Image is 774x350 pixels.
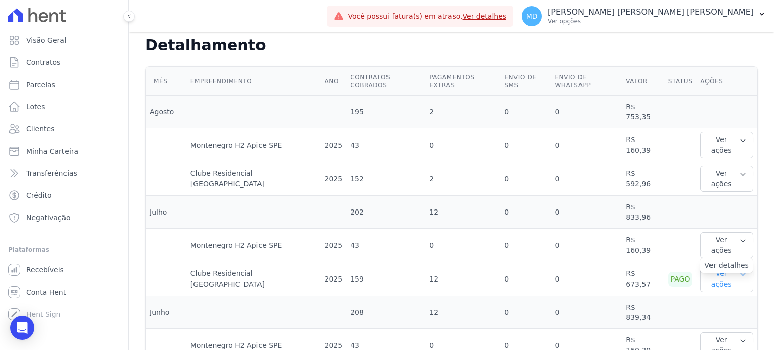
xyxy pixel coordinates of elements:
p: [PERSON_NAME] [PERSON_NAME] [PERSON_NAME] [548,7,754,17]
span: Contratos [26,57,60,67]
th: Valor [622,67,664,96]
td: 152 [346,162,425,196]
span: Visão Geral [26,35,67,45]
div: Plataformas [8,244,120,256]
td: 0 [551,262,622,296]
td: 43 [346,128,425,162]
th: Empreendimento [186,67,320,96]
span: Parcelas [26,80,55,90]
td: 2025 [320,128,347,162]
th: Ano [320,67,347,96]
td: 0 [551,196,622,229]
td: 0 [500,262,551,296]
span: Clientes [26,124,54,134]
td: Agosto [146,96,186,128]
td: 202 [346,196,425,229]
div: Pago [668,272,693,287]
a: Clientes [4,119,124,139]
div: Open Intercom Messenger [10,316,34,340]
button: Ver ações [700,166,753,192]
a: Visão Geral [4,30,124,50]
td: 0 [425,128,500,162]
td: R$ 592,96 [622,162,664,196]
span: Negativação [26,213,71,223]
th: Pagamentos extras [425,67,500,96]
td: 0 [551,229,622,262]
span: Conta Hent [26,287,66,297]
a: Lotes [4,97,124,117]
a: Recebíveis [4,260,124,280]
th: Envio de SMS [500,67,551,96]
td: Julho [146,196,186,229]
a: Minha Carteira [4,141,124,161]
td: 2 [425,162,500,196]
td: 0 [551,96,622,128]
span: Você possui fatura(s) em atraso. [348,11,506,22]
td: Clube Residencial [GEOGRAPHIC_DATA] [186,262,320,296]
td: Junho [146,296,186,329]
th: Contratos cobrados [346,67,425,96]
td: 195 [346,96,425,128]
td: 2025 [320,229,347,262]
td: Montenegro H2 Apice SPE [186,128,320,162]
td: 0 [425,229,500,262]
a: Ver detalhes [463,12,507,20]
td: 159 [346,262,425,296]
th: Envio de Whatsapp [551,67,622,96]
td: 0 [551,296,622,329]
a: Negativação [4,207,124,228]
td: 0 [500,229,551,262]
a: Crédito [4,185,124,205]
th: Mês [146,67,186,96]
td: R$ 833,96 [622,196,664,229]
button: Ver ações [700,266,753,292]
td: 2 [425,96,500,128]
a: Transferências [4,163,124,183]
span: Minha Carteira [26,146,78,156]
td: 12 [425,296,500,329]
button: MD [PERSON_NAME] [PERSON_NAME] [PERSON_NAME] Ver opções [513,2,774,30]
td: 0 [500,128,551,162]
td: 0 [551,128,622,162]
th: Ações [696,67,757,96]
span: Lotes [26,102,45,112]
td: R$ 160,39 [622,229,664,262]
td: 12 [425,196,500,229]
button: Ver ações [700,232,753,258]
span: Recebíveis [26,265,64,275]
a: Conta Hent [4,282,124,302]
span: Crédito [26,190,52,200]
a: Ver detalhes [704,260,749,271]
td: Montenegro H2 Apice SPE [186,229,320,262]
td: Clube Residencial [GEOGRAPHIC_DATA] [186,162,320,196]
td: 12 [425,262,500,296]
td: 0 [500,162,551,196]
a: Contratos [4,52,124,73]
p: Ver opções [548,17,754,25]
td: 2025 [320,262,347,296]
a: Parcelas [4,75,124,95]
td: R$ 839,34 [622,296,664,329]
td: R$ 673,57 [622,262,664,296]
td: 0 [500,296,551,329]
button: Ver ações [700,132,753,158]
td: 0 [500,96,551,128]
td: R$ 160,39 [622,128,664,162]
span: Transferências [26,168,77,178]
td: 2025 [320,162,347,196]
td: R$ 753,35 [622,96,664,128]
td: 0 [500,196,551,229]
th: Status [664,67,697,96]
td: 208 [346,296,425,329]
span: MD [526,13,538,20]
h2: Detalhamento [145,36,758,54]
td: 0 [551,162,622,196]
td: 43 [346,229,425,262]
